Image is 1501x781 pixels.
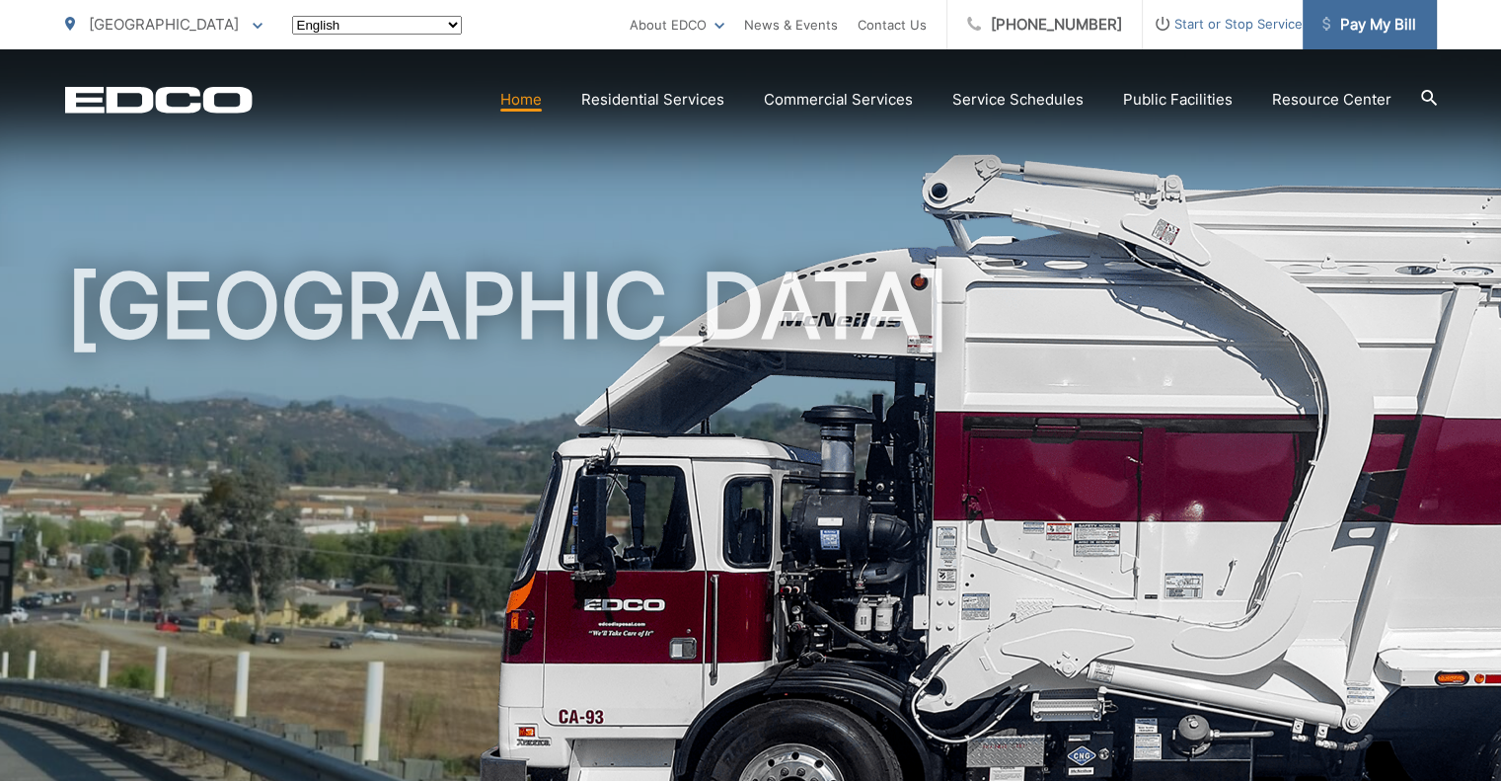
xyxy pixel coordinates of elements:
span: [GEOGRAPHIC_DATA] [89,15,239,34]
a: Contact Us [858,13,927,37]
a: News & Events [744,13,838,37]
a: Residential Services [581,88,724,112]
a: Home [500,88,542,112]
a: About EDCO [630,13,724,37]
a: Resource Center [1272,88,1391,112]
select: Select a language [292,16,462,35]
a: Service Schedules [952,88,1084,112]
a: Commercial Services [764,88,913,112]
span: Pay My Bill [1322,13,1416,37]
a: Public Facilities [1123,88,1233,112]
a: EDCD logo. Return to the homepage. [65,86,253,114]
